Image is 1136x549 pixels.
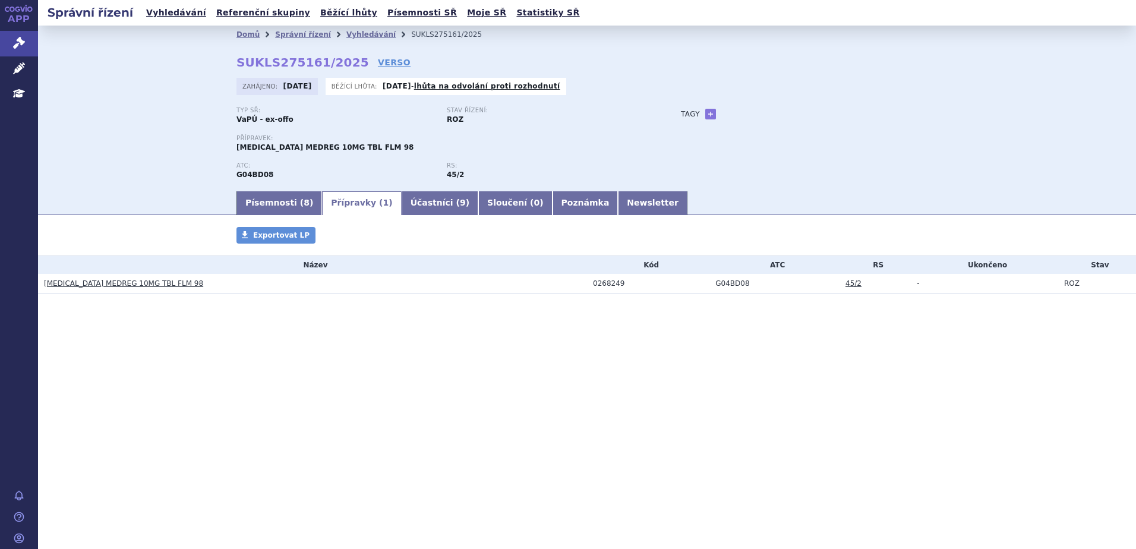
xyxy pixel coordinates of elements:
li: SUKLS275161/2025 [411,26,497,43]
span: 8 [304,198,310,207]
a: [MEDICAL_DATA] MEDREG 10MG TBL FLM 98 [44,279,203,288]
span: 9 [460,198,466,207]
th: ATC [709,256,840,274]
th: Stav [1058,256,1136,274]
a: Vyhledávání [143,5,210,21]
p: ATC: [236,162,435,169]
strong: SOLIFENACIN [236,171,273,179]
a: Newsletter [618,191,687,215]
a: lhůta na odvolání proti rozhodnutí [414,82,560,90]
h2: Správní řízení [38,4,143,21]
a: Účastníci (9) [402,191,478,215]
a: Písemnosti SŘ [384,5,460,21]
a: Přípravky (1) [322,191,401,215]
span: Běžící lhůta: [332,81,380,91]
span: - [917,279,919,288]
th: Název [38,256,587,274]
span: Zahájeno: [242,81,280,91]
h3: Tagy [681,107,700,121]
strong: [DATE] [383,82,411,90]
div: 0268249 [593,279,709,288]
a: VERSO [378,56,411,68]
a: Vyhledávání [346,30,396,39]
th: RS [840,256,911,274]
td: SOLIFENACIN [709,274,840,294]
strong: močová spasmolytika, retardované formy, p.o. [447,171,464,179]
span: Exportovat LP [253,231,310,239]
strong: SUKLS275161/2025 [236,55,369,70]
a: Moje SŘ [463,5,510,21]
a: + [705,109,716,119]
a: 45/2 [845,279,862,288]
p: Typ SŘ: [236,107,435,114]
th: Kód [587,256,709,274]
th: Ukončeno [911,256,1058,274]
span: 1 [383,198,389,207]
a: Písemnosti (8) [236,191,322,215]
a: Poznámka [553,191,619,215]
p: Přípravek: [236,135,657,142]
a: Statistiky SŘ [513,5,583,21]
a: Exportovat LP [236,227,315,244]
p: Stav řízení: [447,107,645,114]
a: Správní řízení [275,30,331,39]
p: RS: [447,162,645,169]
p: - [383,81,560,91]
a: Referenční skupiny [213,5,314,21]
strong: VaPÚ - ex-offo [236,115,294,124]
a: Domů [236,30,260,39]
strong: [DATE] [283,82,312,90]
a: Sloučení (0) [478,191,552,215]
span: 0 [534,198,539,207]
td: ROZ [1058,274,1136,294]
span: [MEDICAL_DATA] MEDREG 10MG TBL FLM 98 [236,143,414,152]
a: Běžící lhůty [317,5,381,21]
strong: ROZ [447,115,463,124]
